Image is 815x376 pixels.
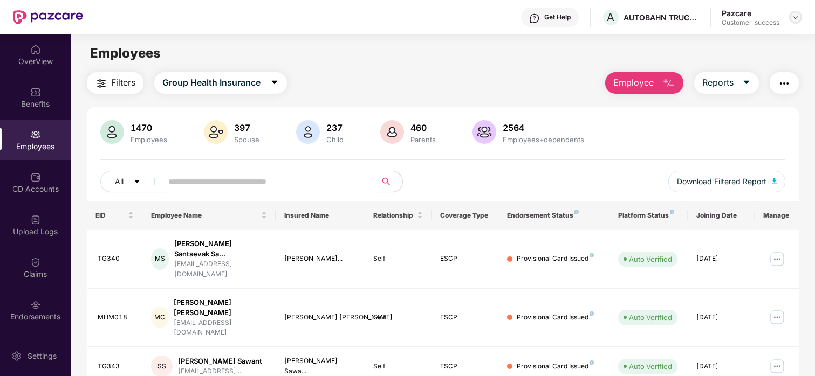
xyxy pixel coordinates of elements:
span: Group Health Insurance [162,76,261,89]
div: Self [374,254,423,264]
div: [EMAIL_ADDRESS][DOMAIN_NAME] [174,259,267,280]
button: Download Filtered Report [668,171,786,192]
div: Employees [128,135,169,144]
div: [PERSON_NAME]... [284,254,356,264]
div: Provisional Card Issued [517,361,594,372]
div: ESCP [440,312,490,323]
img: svg+xml;base64,PHN2ZyB4bWxucz0iaHR0cDovL3d3dy53My5vcmcvMjAwMC9zdmciIHdpZHRoPSIyNCIgaGVpZ2h0PSIyNC... [778,77,791,90]
div: [PERSON_NAME] [PERSON_NAME] [174,297,268,318]
th: Employee Name [142,201,276,230]
div: 397 [232,122,262,133]
span: Relationship [374,211,415,220]
div: [PERSON_NAME] Santsevak Sa... [174,239,267,259]
th: Insured Name [276,201,365,230]
img: svg+xml;base64,PHN2ZyB4bWxucz0iaHR0cDovL3d3dy53My5vcmcvMjAwMC9zdmciIHhtbG5zOnhsaW5rPSJodHRwOi8vd3... [662,77,675,90]
div: 1470 [128,122,169,133]
div: Platform Status [618,211,679,220]
div: Auto Verified [629,312,672,323]
button: Employee [605,72,683,94]
div: Customer_success [722,18,779,27]
span: caret-down [742,78,751,88]
div: Child [324,135,346,144]
div: [EMAIL_ADDRESS][DOMAIN_NAME] [174,318,268,338]
div: [DATE] [696,312,746,323]
img: svg+xml;base64,PHN2ZyBpZD0iQ2xhaW0iIHhtbG5zPSJodHRwOi8vd3d3LnczLm9yZy8yMDAwL3N2ZyIgd2lkdGg9IjIwIi... [30,257,41,268]
img: svg+xml;base64,PHN2ZyB4bWxucz0iaHR0cDovL3d3dy53My5vcmcvMjAwMC9zdmciIHhtbG5zOnhsaW5rPSJodHRwOi8vd3... [296,120,320,144]
img: svg+xml;base64,PHN2ZyBpZD0iQmVuZWZpdHMiIHhtbG5zPSJodHRwOi8vd3d3LnczLm9yZy8yMDAwL3N2ZyIgd2lkdGg9Ij... [30,87,41,98]
img: svg+xml;base64,PHN2ZyBpZD0iRHJvcGRvd24tMzJ4MzIiIHhtbG5zPSJodHRwOi8vd3d3LnczLm9yZy8yMDAwL3N2ZyIgd2... [791,13,800,22]
th: EID [87,201,142,230]
div: Auto Verified [629,254,672,264]
div: AUTOBAHN TRUCKING [624,12,699,23]
th: Joining Date [688,201,755,230]
div: Self [374,312,423,323]
img: svg+xml;base64,PHN2ZyBpZD0iSGVscC0zMngzMiIgeG1sbnM9Imh0dHA6Ly93d3cudzMub3JnLzIwMDAvc3ZnIiB3aWR0aD... [529,13,540,24]
div: TG340 [98,254,134,264]
span: Reports [702,76,734,89]
div: Get Help [544,13,571,22]
th: Relationship [365,201,432,230]
img: svg+xml;base64,PHN2ZyBpZD0iSG9tZSIgeG1sbnM9Imh0dHA6Ly93d3cudzMub3JnLzIwMDAvc3ZnIiB3aWR0aD0iMjAiIG... [30,44,41,55]
span: Employees [90,45,161,61]
img: svg+xml;base64,PHN2ZyB4bWxucz0iaHR0cDovL3d3dy53My5vcmcvMjAwMC9zdmciIHdpZHRoPSIyNCIgaGVpZ2h0PSIyNC... [95,77,108,90]
img: svg+xml;base64,PHN2ZyB4bWxucz0iaHR0cDovL3d3dy53My5vcmcvMjAwMC9zdmciIHhtbG5zOnhsaW5rPSJodHRwOi8vd3... [472,120,496,144]
div: Parents [408,135,438,144]
div: 237 [324,122,346,133]
div: ESCP [440,254,490,264]
img: New Pazcare Logo [13,10,83,24]
img: svg+xml;base64,PHN2ZyB4bWxucz0iaHR0cDovL3d3dy53My5vcmcvMjAwMC9zdmciIHhtbG5zOnhsaW5rPSJodHRwOi8vd3... [100,120,124,144]
img: svg+xml;base64,PHN2ZyB4bWxucz0iaHR0cDovL3d3dy53My5vcmcvMjAwMC9zdmciIHhtbG5zOnhsaW5rPSJodHRwOi8vd3... [380,120,404,144]
div: MHM018 [98,312,134,323]
div: 2564 [501,122,586,133]
img: svg+xml;base64,PHN2ZyBpZD0iQ0RfQWNjb3VudHMiIGRhdGEtbmFtZT0iQ0QgQWNjb3VudHMiIHhtbG5zPSJodHRwOi8vd3... [30,172,41,183]
div: MS [151,248,169,270]
div: Employees+dependents [501,135,586,144]
img: manageButton [769,358,786,375]
img: svg+xml;base64,PHN2ZyB4bWxucz0iaHR0cDovL3d3dy53My5vcmcvMjAwMC9zdmciIHdpZHRoPSI4IiBoZWlnaHQ9IjgiIH... [590,253,594,257]
span: Employee Name [151,211,259,220]
img: svg+xml;base64,PHN2ZyBpZD0iU2V0dGluZy0yMHgyMCIgeG1sbnM9Imh0dHA6Ly93d3cudzMub3JnLzIwMDAvc3ZnIiB3aW... [11,351,22,361]
div: Settings [24,351,60,361]
th: Manage [755,201,799,230]
div: Provisional Card Issued [517,254,594,264]
img: svg+xml;base64,PHN2ZyB4bWxucz0iaHR0cDovL3d3dy53My5vcmcvMjAwMC9zdmciIHdpZHRoPSI4IiBoZWlnaHQ9IjgiIH... [574,210,579,214]
img: svg+xml;base64,PHN2ZyBpZD0iVXBsb2FkX0xvZ3MiIGRhdGEtbmFtZT0iVXBsb2FkIExvZ3MiIHhtbG5zPSJodHRwOi8vd3... [30,214,41,225]
div: Pazcare [722,8,779,18]
button: Reportscaret-down [694,72,759,94]
span: All [115,176,124,187]
button: search [376,171,403,192]
img: manageButton [769,309,786,326]
img: svg+xml;base64,PHN2ZyB4bWxucz0iaHR0cDovL3d3dy53My5vcmcvMjAwMC9zdmciIHdpZHRoPSI4IiBoZWlnaHQ9IjgiIH... [670,210,674,214]
th: Coverage Type [432,201,498,230]
img: svg+xml;base64,PHN2ZyB4bWxucz0iaHR0cDovL3d3dy53My5vcmcvMjAwMC9zdmciIHdpZHRoPSI4IiBoZWlnaHQ9IjgiIH... [590,360,594,365]
span: Employee [613,76,654,89]
span: Filters [111,76,135,89]
img: svg+xml;base64,PHN2ZyB4bWxucz0iaHR0cDovL3d3dy53My5vcmcvMjAwMC9zdmciIHhtbG5zOnhsaW5rPSJodHRwOi8vd3... [772,178,777,184]
img: svg+xml;base64,PHN2ZyB4bWxucz0iaHR0cDovL3d3dy53My5vcmcvMjAwMC9zdmciIHhtbG5zOnhsaW5rPSJodHRwOi8vd3... [204,120,228,144]
span: search [376,177,397,186]
img: svg+xml;base64,PHN2ZyBpZD0iRW5kb3JzZW1lbnRzIiB4bWxucz0iaHR0cDovL3d3dy53My5vcmcvMjAwMC9zdmciIHdpZH... [30,300,41,310]
button: Filters [87,72,143,94]
div: MC [151,307,168,328]
span: caret-down [133,178,141,186]
div: [PERSON_NAME] Sawant [178,356,262,366]
img: svg+xml;base64,PHN2ZyB4bWxucz0iaHR0cDovL3d3dy53My5vcmcvMjAwMC9zdmciIHdpZHRoPSI4IiBoZWlnaHQ9IjgiIH... [590,311,594,316]
div: 460 [408,122,438,133]
img: manageButton [769,250,786,268]
button: Allcaret-down [100,171,166,192]
div: Auto Verified [629,361,672,372]
div: [PERSON_NAME] [PERSON_NAME] [284,312,356,323]
span: Download Filtered Report [677,176,766,187]
div: Endorsement Status [507,211,601,220]
div: ESCP [440,361,490,372]
img: svg+xml;base64,PHN2ZyBpZD0iRW1wbG95ZWVzIiB4bWxucz0iaHR0cDovL3d3dy53My5vcmcvMjAwMC9zdmciIHdpZHRoPS... [30,129,41,140]
div: [DATE] [696,361,746,372]
div: Spouse [232,135,262,144]
div: Self [374,361,423,372]
span: A [607,11,615,24]
span: caret-down [270,78,279,88]
div: [DATE] [696,254,746,264]
div: Provisional Card Issued [517,312,594,323]
div: TG343 [98,361,134,372]
button: Group Health Insurancecaret-down [154,72,287,94]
